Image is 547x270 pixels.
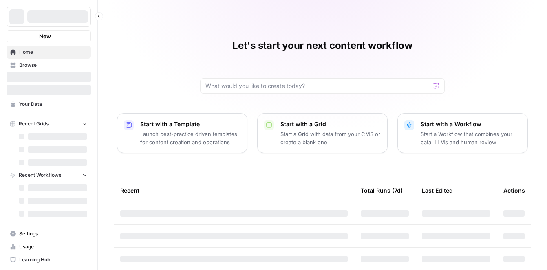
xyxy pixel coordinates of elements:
[140,120,240,128] p: Start with a Template
[39,32,51,40] span: New
[19,101,87,108] span: Your Data
[117,113,247,153] button: Start with a TemplateLaunch best-practice driven templates for content creation and operations
[280,120,381,128] p: Start with a Grid
[397,113,528,153] button: Start with a WorkflowStart a Workflow that combines your data, LLMs and human review
[421,130,521,146] p: Start a Workflow that combines your data, LLMs and human review
[7,46,91,59] a: Home
[421,120,521,128] p: Start with a Workflow
[361,179,403,202] div: Total Runs (7d)
[19,171,61,179] span: Recent Workflows
[7,59,91,72] a: Browse
[120,179,348,202] div: Recent
[7,253,91,266] a: Learning Hub
[232,39,412,52] h1: Let's start your next content workflow
[19,243,87,250] span: Usage
[19,120,49,127] span: Recent Grids
[7,240,91,253] a: Usage
[7,169,91,181] button: Recent Workflows
[7,118,91,130] button: Recent Grids
[19,61,87,69] span: Browse
[422,179,453,202] div: Last Edited
[7,227,91,240] a: Settings
[7,30,91,42] button: New
[257,113,388,153] button: Start with a GridStart a Grid with data from your CMS or create a blank one
[19,230,87,237] span: Settings
[280,130,381,146] p: Start a Grid with data from your CMS or create a blank one
[7,98,91,111] a: Your Data
[205,82,430,90] input: What would you like to create today?
[140,130,240,146] p: Launch best-practice driven templates for content creation and operations
[503,179,525,202] div: Actions
[19,48,87,56] span: Home
[19,256,87,263] span: Learning Hub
